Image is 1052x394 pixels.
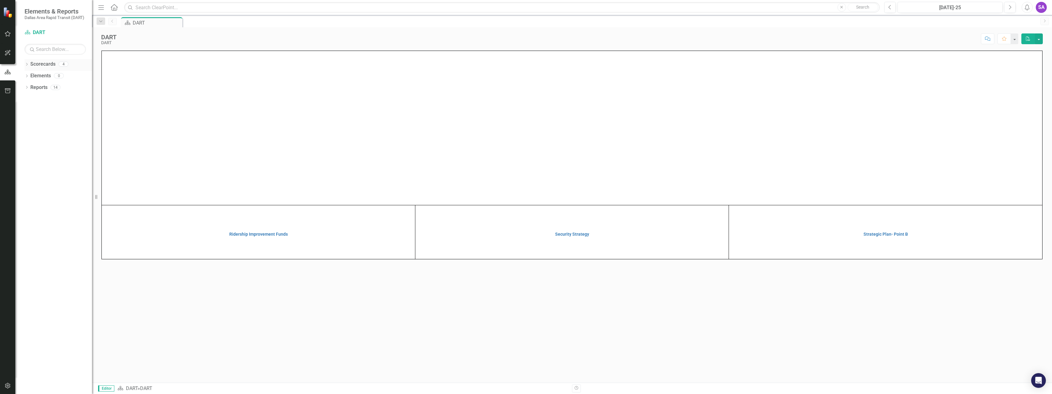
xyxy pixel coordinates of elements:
[140,385,152,391] div: DART
[30,61,55,68] a: Scorecards
[30,72,51,79] a: Elements
[59,62,68,67] div: 4
[103,232,414,237] a: Ridership Improvement Funds
[51,85,60,90] div: 14
[124,2,880,13] input: Search ClearPoint...
[898,2,1003,13] button: [DATE]-25
[98,385,114,392] span: Editor
[417,232,727,237] a: Security Strategy
[30,84,48,91] a: Reports
[25,29,86,36] a: DART
[126,385,138,391] a: DART
[900,4,1001,11] div: [DATE]-25
[848,3,878,12] button: Search
[101,34,116,41] div: DART
[3,7,14,18] img: ClearPoint Strategy
[117,385,567,392] div: »
[25,44,86,55] input: Search Below...
[133,19,181,27] div: DART
[856,5,869,10] span: Search
[54,73,64,79] div: 0
[730,232,1041,237] a: Strategic Plan- Point B
[101,41,116,45] div: DART
[1031,373,1046,388] div: Open Intercom Messenger
[1036,2,1047,13] button: SA
[25,15,84,20] small: Dallas Area Rapid Transit (DART)
[25,8,84,15] span: Elements & Reports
